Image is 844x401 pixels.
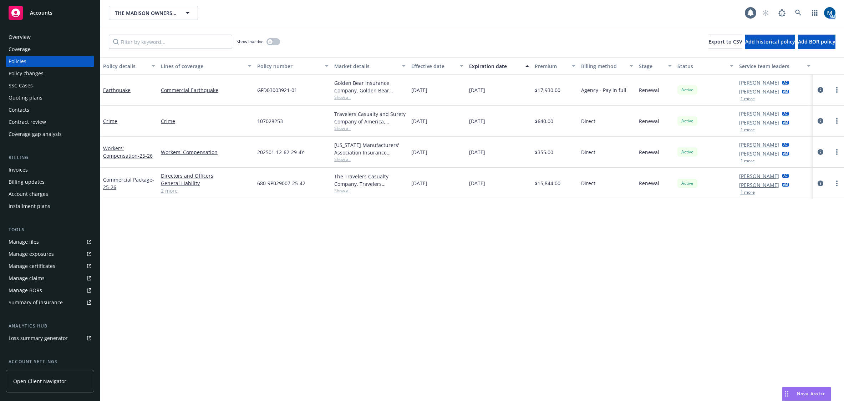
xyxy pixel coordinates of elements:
[6,104,94,116] a: Contacts
[680,180,695,187] span: Active
[6,297,94,308] a: Summary of insurance
[9,44,31,55] div: Coverage
[833,86,841,94] a: more
[9,80,33,91] div: SSC Cases
[745,35,795,49] button: Add historical policy
[639,117,659,125] span: Renewal
[9,92,42,103] div: Quoting plans
[833,179,841,188] a: more
[103,62,147,70] div: Policy details
[6,323,94,330] div: Analytics hub
[161,172,251,179] a: Directors and Officers
[639,148,659,156] span: Renewal
[739,119,779,126] a: [PERSON_NAME]
[411,62,456,70] div: Effective date
[469,117,485,125] span: [DATE]
[535,148,553,156] span: $355.00
[816,117,825,125] a: circleInformation
[6,44,94,55] a: Coverage
[411,179,427,187] span: [DATE]
[745,38,795,45] span: Add historical policy
[532,57,578,75] button: Premium
[411,86,427,94] span: [DATE]
[161,62,244,70] div: Lines of coverage
[9,200,50,212] div: Installment plans
[791,6,805,20] a: Search
[257,148,304,156] span: 202501-12-62-29-4Y
[257,117,283,125] span: 107028253
[741,128,755,132] button: 1 more
[741,190,755,194] button: 1 more
[9,248,54,260] div: Manage exposures
[9,31,31,43] div: Overview
[739,141,779,148] a: [PERSON_NAME]
[9,333,68,344] div: Loss summary generator
[6,226,94,233] div: Tools
[535,62,568,70] div: Premium
[6,3,94,23] a: Accounts
[739,62,803,70] div: Service team leaders
[798,35,835,49] button: Add BOR policy
[6,176,94,188] a: Billing updates
[334,125,406,131] span: Show all
[680,149,695,155] span: Active
[9,56,26,67] div: Policies
[9,188,48,200] div: Account charges
[677,62,726,70] div: Status
[782,387,831,401] button: Nova Assist
[103,176,154,191] span: - 25-26
[9,297,63,308] div: Summary of insurance
[257,86,297,94] span: GFD03003921-01
[6,68,94,79] a: Policy changes
[741,159,755,163] button: 1 more
[797,391,825,397] span: Nova Assist
[103,145,153,159] a: Workers' Compensation
[775,6,789,20] a: Report a Bug
[6,80,94,91] a: SSC Cases
[6,92,94,103] a: Quoting plans
[469,179,485,187] span: [DATE]
[161,117,251,125] a: Crime
[739,110,779,117] a: [PERSON_NAME]
[109,6,198,20] button: THE MADISON OWNERS ASSOCIATION OF [GEOGRAPHIC_DATA]
[6,128,94,140] a: Coverage gap analysis
[581,62,625,70] div: Billing method
[254,57,331,75] button: Policy number
[639,86,659,94] span: Renewal
[833,148,841,156] a: more
[411,117,427,125] span: [DATE]
[739,79,779,86] a: [PERSON_NAME]
[6,188,94,200] a: Account charges
[257,62,321,70] div: Policy number
[798,38,835,45] span: Add BOR policy
[6,358,94,365] div: Account settings
[578,57,636,75] button: Billing method
[675,57,736,75] button: Status
[334,79,406,94] div: Golden Bear Insurance Company, Golden Bear Insurance Company, Brown & Riding Insurance Services, ...
[9,104,29,116] div: Contacts
[6,56,94,67] a: Policies
[816,179,825,188] a: circleInformation
[833,117,841,125] a: more
[469,62,521,70] div: Expiration date
[103,118,117,125] a: Crime
[758,6,773,20] a: Start snowing
[103,176,154,191] a: Commercial Package
[408,57,466,75] button: Effective date
[581,86,626,94] span: Agency - Pay in full
[9,164,28,176] div: Invoices
[469,86,485,94] span: [DATE]
[100,57,158,75] button: Policy details
[158,57,254,75] button: Lines of coverage
[581,179,595,187] span: Direct
[115,9,177,17] span: THE MADISON OWNERS ASSOCIATION OF [GEOGRAPHIC_DATA]
[237,39,264,45] span: Show inactive
[334,94,406,100] span: Show all
[636,57,675,75] button: Stage
[581,117,595,125] span: Direct
[535,179,560,187] span: $15,844.00
[6,273,94,284] a: Manage claims
[411,148,427,156] span: [DATE]
[161,86,251,94] a: Commercial Earthquake
[469,148,485,156] span: [DATE]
